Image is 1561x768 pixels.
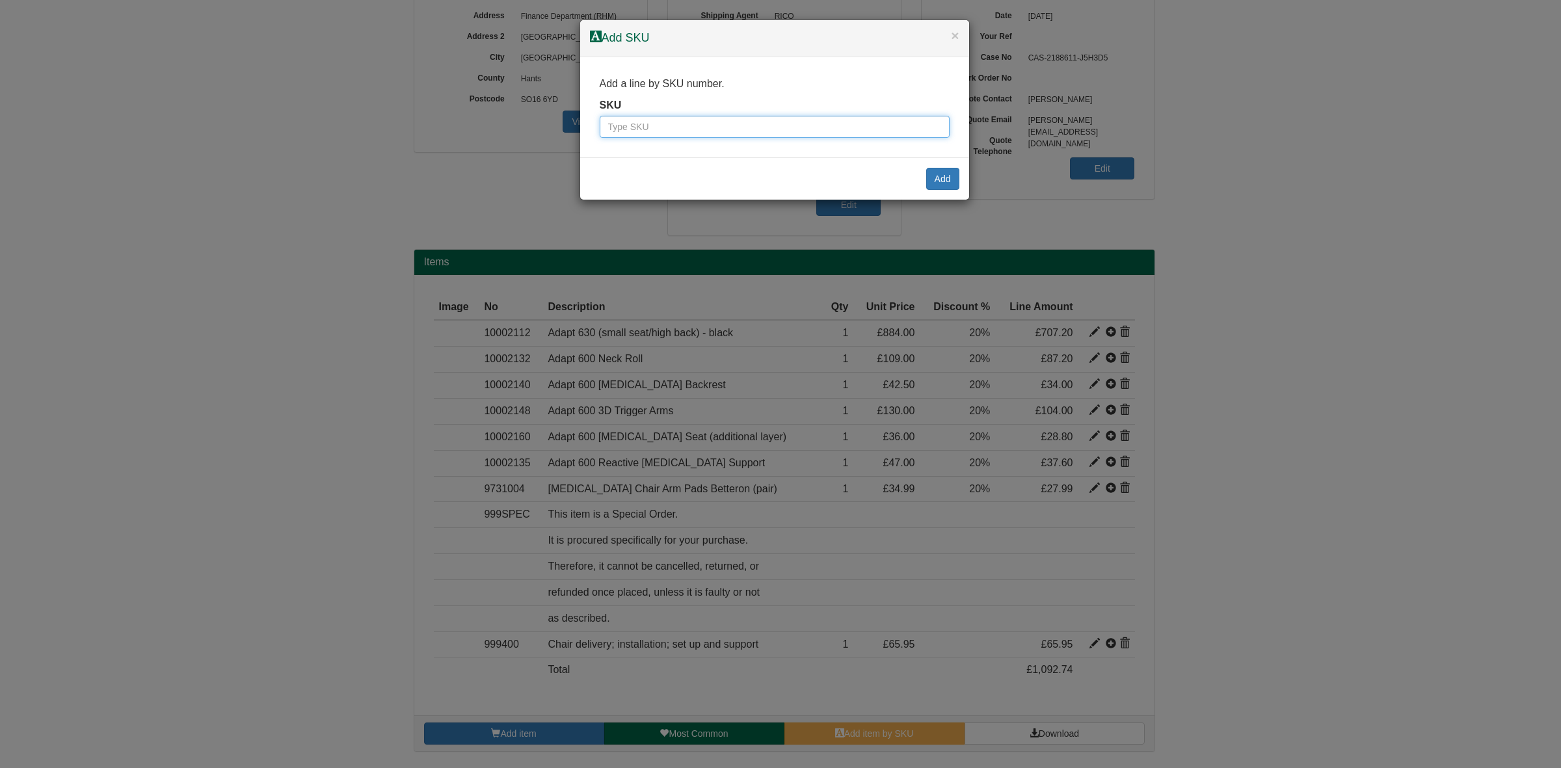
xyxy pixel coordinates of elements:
label: SKU [600,98,622,113]
input: Type SKU [600,116,950,138]
p: Add a line by SKU number. [600,77,950,92]
button: Add [926,168,959,190]
button: × [951,29,959,42]
h4: Add SKU [590,30,959,47]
